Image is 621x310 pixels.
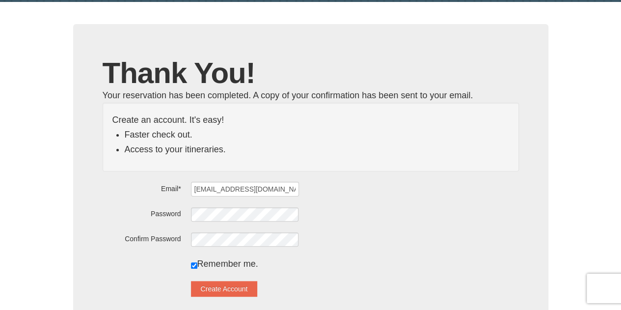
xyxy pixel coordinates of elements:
[125,127,509,142] li: Faster check out.
[103,58,519,88] h1: Thank You!
[103,88,519,103] div: Your reservation has been completed. A copy of your confirmation has been sent to your email.
[103,181,181,194] label: Email*
[125,142,509,157] li: Access to your itineraries.
[103,103,519,171] div: Create an account. It's easy!
[103,206,181,219] label: Password
[103,231,181,244] label: Confirm Password
[191,182,299,197] input: Email*
[191,256,519,271] div: Remember me.
[191,281,258,297] button: Create Account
